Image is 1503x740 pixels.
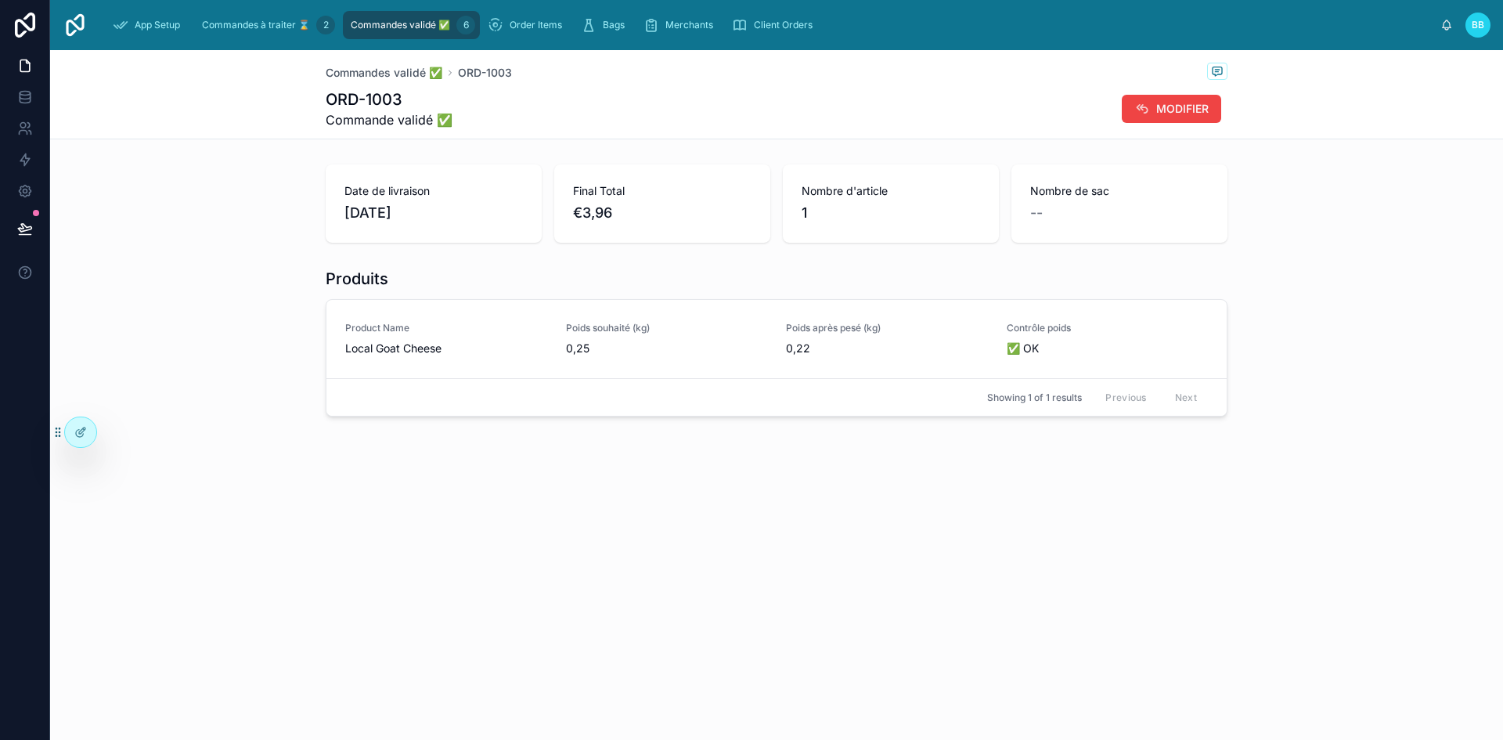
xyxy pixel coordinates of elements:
[603,19,625,31] span: Bags
[987,392,1082,404] span: Showing 1 of 1 results
[345,322,547,334] span: Product Name
[510,19,562,31] span: Order Items
[194,11,340,39] a: Commandes à traiter ⌛2
[786,322,988,334] span: Poids après pesé (kg)
[1030,202,1043,224] span: --
[100,8,1440,42] div: scrollable content
[108,11,191,39] a: App Setup
[566,341,768,356] span: 0,25
[316,16,335,34] div: 2
[1122,95,1221,123] button: MODIFIER
[135,19,180,31] span: App Setup
[1007,341,1209,356] span: ✅ OK
[351,19,450,31] span: Commandes validé ✅
[345,341,547,356] span: Local Goat Cheese
[573,183,751,199] span: Final Total
[344,202,523,224] span: [DATE]
[326,88,452,110] h1: ORD-1003
[566,322,768,334] span: Poids souhaité (kg)
[458,65,512,81] a: ORD-1003
[573,202,751,224] span: €3,96
[576,11,636,39] a: Bags
[1472,19,1484,31] span: BB
[1007,322,1209,334] span: Contrôle poids
[326,110,452,129] span: Commande validé ✅
[1030,183,1209,199] span: Nombre de sac
[483,11,573,39] a: Order Items
[326,268,388,290] h1: Produits
[326,65,442,81] a: Commandes validé ✅
[754,19,813,31] span: Client Orders
[665,19,713,31] span: Merchants
[802,202,980,224] span: 1
[456,16,475,34] div: 6
[63,13,88,38] img: App logo
[343,11,480,39] a: Commandes validé ✅6
[202,19,310,31] span: Commandes à traiter ⌛
[639,11,724,39] a: Merchants
[344,183,523,199] span: Date de livraison
[786,341,988,356] span: 0,22
[727,11,824,39] a: Client Orders
[1156,101,1209,117] span: MODIFIER
[802,183,980,199] span: Nombre d'article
